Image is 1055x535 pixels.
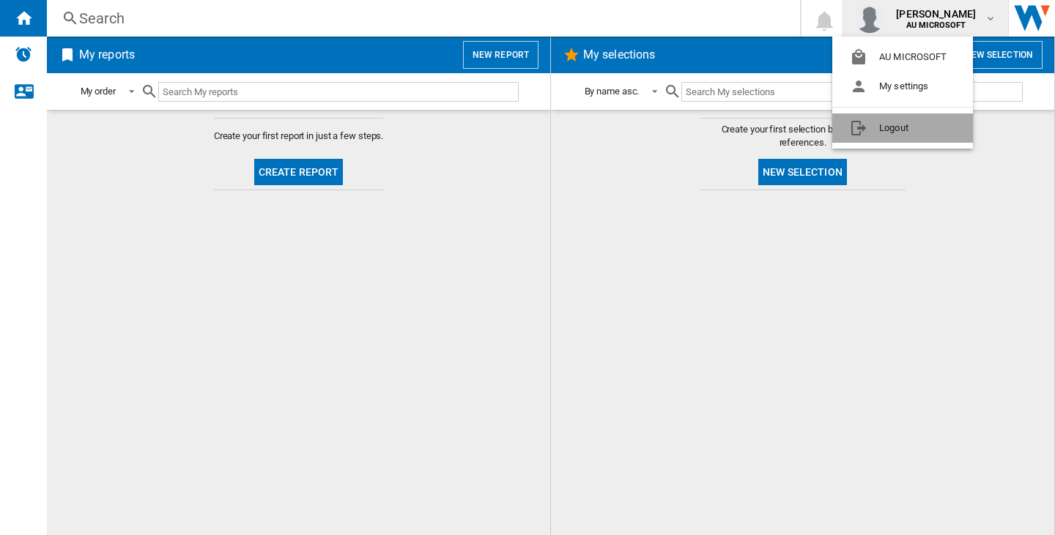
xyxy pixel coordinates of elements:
[832,42,973,72] button: AU MICROSOFT
[832,72,973,101] button: My settings
[832,113,973,143] button: Logout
